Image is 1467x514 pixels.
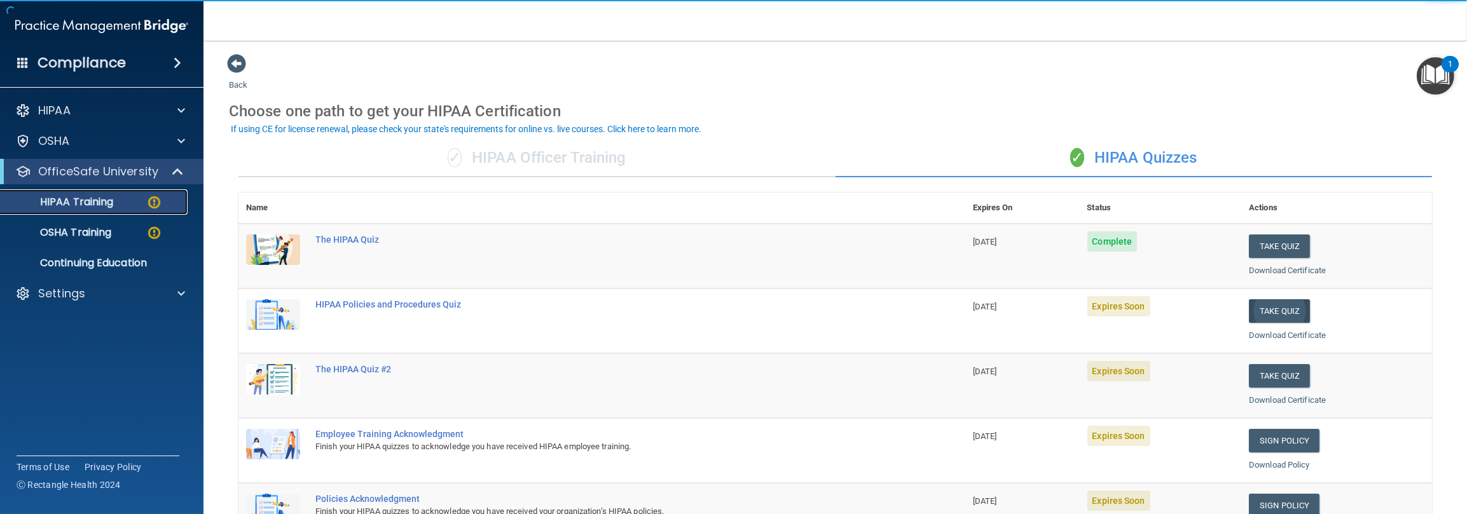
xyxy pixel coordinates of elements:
a: Settings [15,286,185,301]
div: Employee Training Acknowledgment [315,429,902,439]
span: [DATE] [973,496,997,506]
span: [DATE] [973,237,997,247]
p: OSHA Training [8,226,111,239]
p: OfficeSafe University [38,164,158,179]
button: If using CE for license renewal, please check your state's requirements for online vs. live cours... [229,123,703,135]
th: Expires On [965,193,1080,224]
button: Open Resource Center, 1 new notification [1417,57,1454,95]
div: If using CE for license renewal, please check your state's requirements for online vs. live cours... [231,125,701,133]
a: HIPAA [15,103,185,118]
div: Choose one path to get your HIPAA Certification [229,93,1442,130]
th: Actions [1241,193,1432,224]
a: Terms of Use [17,461,69,473]
a: Download Policy [1249,460,1310,470]
a: OSHA [15,133,185,149]
span: ✓ [1070,148,1084,167]
span: Complete [1087,231,1138,252]
th: Name [238,193,308,224]
span: Expires Soon [1087,490,1150,511]
a: Download Certificate [1249,330,1326,340]
span: Expires Soon [1087,296,1150,316]
img: PMB logo [15,13,188,39]
a: Sign Policy [1249,429,1319,452]
a: Privacy Policy [85,461,142,473]
a: OfficeSafe University [15,164,184,179]
div: Policies Acknowledgment [315,494,902,504]
p: Settings [38,286,85,301]
p: HIPAA Training [8,196,113,208]
button: Take Quiz [1249,234,1310,258]
p: OSHA [38,133,70,149]
p: HIPAA [38,103,71,118]
span: ✓ [448,148,462,167]
button: Take Quiz [1249,299,1310,323]
img: warning-circle.0cc9ac19.png [146,225,162,241]
th: Status [1080,193,1242,224]
span: Ⓒ Rectangle Health 2024 [17,478,121,491]
span: [DATE] [973,367,997,376]
button: Take Quiz [1249,364,1310,388]
div: Finish your HIPAA quizzes to acknowledge you have received HIPAA employee training. [315,439,902,454]
a: Download Certificate [1249,395,1326,405]
span: Expires Soon [1087,426,1150,446]
span: [DATE] [973,431,997,441]
div: The HIPAA Quiz [315,234,902,245]
div: HIPAA Quizzes [836,139,1433,177]
span: Expires Soon [1087,361,1150,381]
div: 1 [1448,64,1452,81]
a: Download Certificate [1249,266,1326,275]
div: HIPAA Policies and Procedures Quiz [315,299,902,309]
a: Back [229,65,247,90]
h4: Compliance [38,54,126,72]
div: The HIPAA Quiz #2 [315,364,902,374]
p: Continuing Education [8,257,182,269]
img: warning-circle.0cc9ac19.png [146,194,162,210]
span: [DATE] [973,302,997,311]
div: HIPAA Officer Training [238,139,836,177]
